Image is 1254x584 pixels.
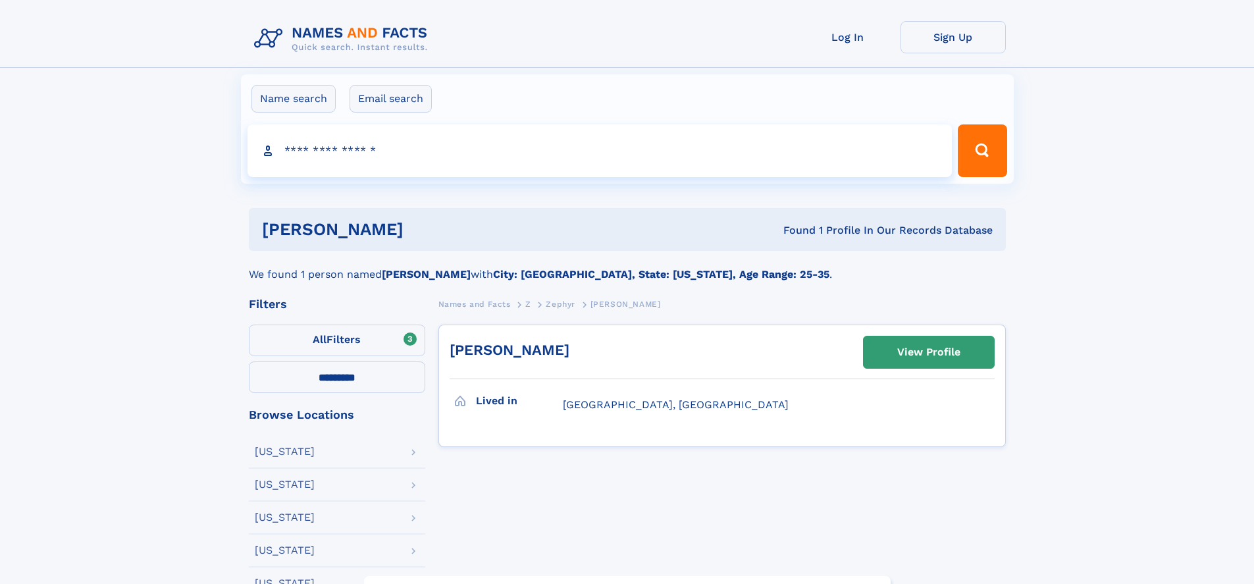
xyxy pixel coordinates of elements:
[525,296,531,312] a: Z
[249,325,425,356] label: Filters
[382,268,471,280] b: [PERSON_NAME]
[476,390,563,412] h3: Lived in
[864,336,994,368] a: View Profile
[546,296,575,312] a: Zephyr
[251,85,336,113] label: Name search
[590,300,661,309] span: [PERSON_NAME]
[249,409,425,421] div: Browse Locations
[438,296,511,312] a: Names and Facts
[593,223,993,238] div: Found 1 Profile In Our Records Database
[249,251,1006,282] div: We found 1 person named with .
[901,21,1006,53] a: Sign Up
[795,21,901,53] a: Log In
[255,479,315,490] div: [US_STATE]
[350,85,432,113] label: Email search
[262,221,594,238] h1: [PERSON_NAME]
[546,300,575,309] span: Zephyr
[563,398,789,411] span: [GEOGRAPHIC_DATA], [GEOGRAPHIC_DATA]
[255,512,315,523] div: [US_STATE]
[255,446,315,457] div: [US_STATE]
[450,342,569,358] a: [PERSON_NAME]
[249,298,425,310] div: Filters
[313,333,327,346] span: All
[958,124,1006,177] button: Search Button
[897,337,960,367] div: View Profile
[249,21,438,57] img: Logo Names and Facts
[525,300,531,309] span: Z
[248,124,953,177] input: search input
[493,268,829,280] b: City: [GEOGRAPHIC_DATA], State: [US_STATE], Age Range: 25-35
[255,545,315,556] div: [US_STATE]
